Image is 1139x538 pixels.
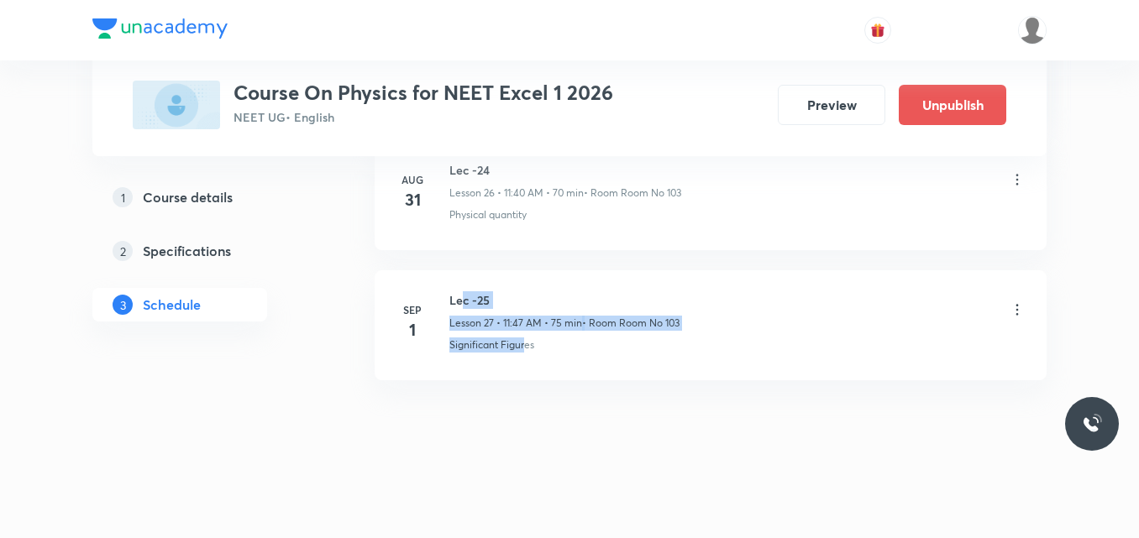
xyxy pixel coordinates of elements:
[133,81,220,129] img: D059849B-D014-4B17-BFEC-7FA614A25897_plus.png
[113,187,133,207] p: 1
[778,85,885,125] button: Preview
[143,187,233,207] h5: Course details
[396,302,429,317] h6: Sep
[234,81,613,105] h3: Course On Physics for NEET Excel 1 2026
[143,295,201,315] h5: Schedule
[449,291,680,309] h6: Lec -25
[582,316,680,331] p: • Room Room No 103
[864,17,891,44] button: avatar
[92,234,321,268] a: 2Specifications
[1018,16,1047,44] img: Saniya Tarannum
[449,337,534,353] p: Significant Figures
[396,172,429,187] h6: Aug
[143,241,231,261] h5: Specifications
[113,295,133,315] p: 3
[584,185,681,201] p: • Room Room No 103
[113,241,133,261] p: 2
[899,85,1006,125] button: Unpublish
[449,185,584,201] p: Lesson 26 • 11:40 AM • 70 min
[92,180,321,214] a: 1Course details
[1082,414,1102,434] img: ttu
[92,18,228,39] img: Company Logo
[449,316,582,331] p: Lesson 27 • 11:47 AM • 75 min
[870,23,885,38] img: avatar
[396,187,429,212] h4: 31
[234,108,613,126] p: NEET UG • English
[449,161,681,179] h6: Lec -24
[396,317,429,342] h4: 1
[449,207,527,222] p: Physical quantity
[92,18,228,43] a: Company Logo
